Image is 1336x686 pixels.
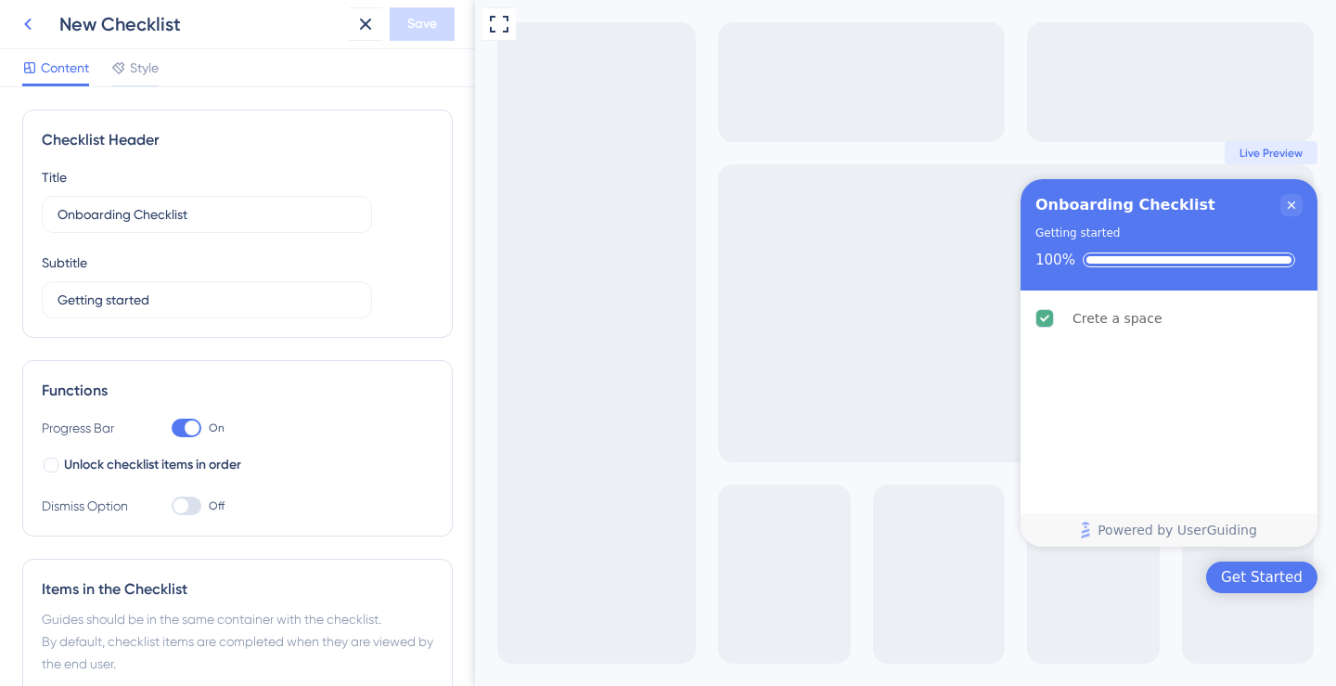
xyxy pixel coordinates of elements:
[209,498,225,513] span: Off
[560,194,740,216] div: Onboarding Checklist
[560,252,828,268] div: Checklist progress: 100%
[42,166,67,188] div: Title
[42,252,87,274] div: Subtitle
[42,417,135,439] div: Progress Bar
[746,568,828,587] div: Get Started
[546,291,842,511] div: Checklist items
[731,562,842,593] div: Open Get Started checklist
[407,13,437,35] span: Save
[42,495,135,517] div: Dismiss Option
[58,290,356,310] input: Header 2
[546,513,842,547] div: Footer
[390,7,455,41] button: Save
[560,252,600,268] div: 100%
[805,194,828,216] div: Close Checklist
[560,224,645,242] div: Getting started
[553,298,835,339] div: Crete a space is complete.
[41,57,89,79] span: Content
[597,307,687,330] div: Crete a space
[764,146,828,161] span: Live Preview
[42,129,433,151] div: Checklist Header
[42,578,433,601] div: Items in the Checklist
[59,11,341,37] div: New Checklist
[623,519,782,541] span: Powered by UserGuiding
[42,608,433,675] div: Guides should be in the same container with the checklist. By default, checklist items are comple...
[130,57,159,79] span: Style
[42,380,433,402] div: Functions
[58,204,356,225] input: Header 1
[209,421,225,435] span: On
[546,179,842,547] div: Checklist Container
[64,454,241,476] span: Unlock checklist items in order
